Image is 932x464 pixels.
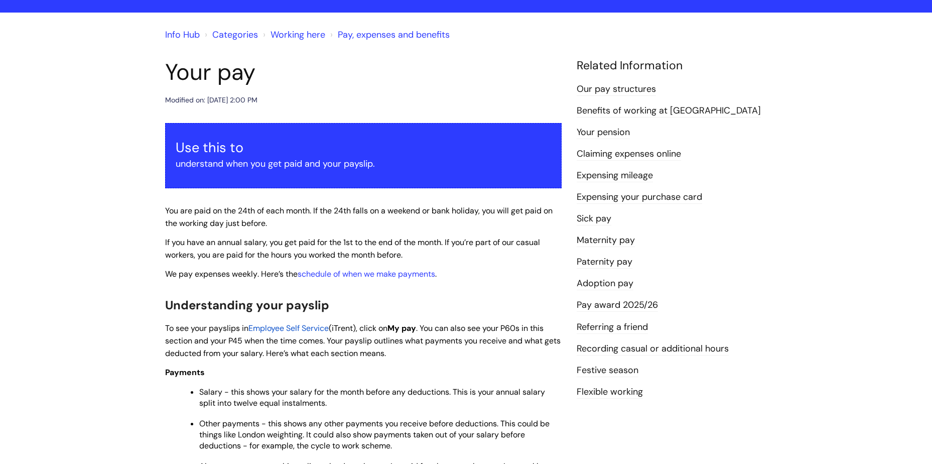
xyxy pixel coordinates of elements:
span: If you have an annual salary, you get paid for the 1st to the end of the month. If you’re part of... [165,237,540,260]
a: Categories [212,29,258,41]
li: Working here [260,27,325,43]
span: To see your payslips in [165,323,248,333]
a: Our pay structures [577,83,656,96]
a: Pay, expenses and benefits [338,29,450,41]
h4: Related Information [577,59,767,73]
a: Benefits of working at [GEOGRAPHIC_DATA] [577,104,761,118]
span: (iTrent), click on [329,323,387,333]
span: . You can also see your P60s in this section and your P45 when the time comes. Your payslip outli... [165,323,561,359]
a: Employee Self Service [248,323,329,333]
a: Working here [271,29,325,41]
h1: Your pay [165,59,562,86]
span: Understanding your payslip [165,297,329,313]
li: Pay, expenses and benefits [328,27,450,43]
a: Flexible working [577,386,643,399]
span: Salary - this shows your salary for the month before any deductions. This is your annual salary s... [199,387,545,408]
a: Info Hub [165,29,200,41]
a: Recording casual or additional hours [577,342,729,356]
a: Sick pay [577,212,611,225]
h3: Use this to [176,140,551,156]
li: Solution home [202,27,258,43]
span: We pay expenses weekly [165,269,257,279]
span: Payments [165,367,205,378]
a: Your pension [577,126,630,139]
a: Referring a friend [577,321,648,334]
a: schedule of when we make payments [298,269,435,279]
span: You are paid on the 24th of each month. If the 24th falls on a weekend or bank holiday, you will ... [165,205,553,228]
a: Adoption pay [577,277,633,290]
div: Modified on: [DATE] 2:00 PM [165,94,257,106]
a: Pay award 2025/26 [577,299,658,312]
span: . Here’s the . [165,269,437,279]
a: Maternity pay [577,234,635,247]
a: Paternity pay [577,256,632,269]
a: Expensing your purchase card [577,191,702,204]
p: understand when you get paid and your payslip. [176,156,551,172]
a: Festive season [577,364,638,377]
span: Other payments - this shows any other payments you receive before deductions. This could be thing... [199,418,550,451]
span: My pay [387,323,416,333]
a: Expensing mileage [577,169,653,182]
a: Claiming expenses online [577,148,681,161]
